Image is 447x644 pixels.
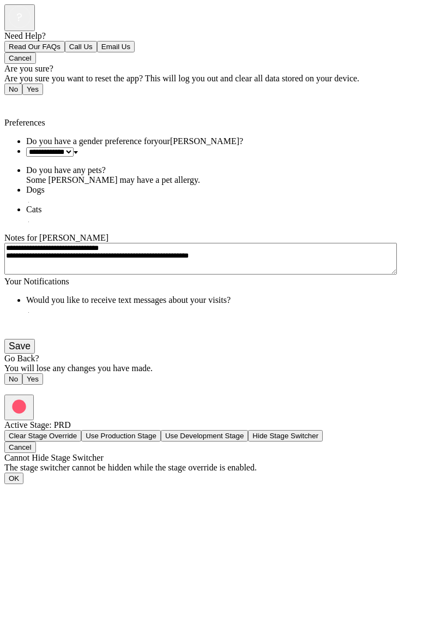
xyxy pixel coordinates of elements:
[4,339,35,354] button: Save
[26,165,443,175] div: Do you have any pets?
[4,64,443,74] div: Are you sure?
[4,442,36,453] button: Cancel
[4,363,443,373] div: You will lose any changes you have made.
[22,373,43,385] button: Yes
[161,430,248,442] button: Use Development Stage
[4,354,443,363] div: Go Back?
[28,222,29,222] input: Cats
[26,205,443,214] div: Cats
[4,453,443,463] div: Cannot Hide Stage Switcher
[4,430,81,442] button: Clear Stage Override
[4,373,22,385] button: No
[81,430,161,442] button: Use Production Stage
[22,84,43,95] button: Yes
[26,295,443,305] div: Would you like to receive text messages about your visits?
[4,52,36,64] button: Cancel
[4,98,29,108] a: Back
[4,84,22,95] button: No
[4,473,23,484] button: OK
[4,41,65,52] button: Read Our FAQs
[248,430,323,442] button: Hide Stage Switcher
[4,420,443,430] div: Active Stage: PRD
[4,118,45,127] span: Preferences
[4,233,443,243] div: Notes for [PERSON_NAME]
[4,31,443,41] div: Need Help?
[4,74,443,84] div: Are you sure you want to reset the app? This will log you out and clear all data stored on your d...
[26,175,200,184] span: Some [PERSON_NAME] may have a pet allergy.
[26,185,443,195] div: Dogs
[4,277,443,287] div: Your Notifications
[11,98,29,108] span: Back
[97,41,135,52] button: Email Us
[65,41,97,52] button: Call Us
[4,463,443,473] div: The stage switcher cannot be hidden while the stage override is enabled.
[26,136,443,146] div: Do you have a gender preference for your [PERSON_NAME]?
